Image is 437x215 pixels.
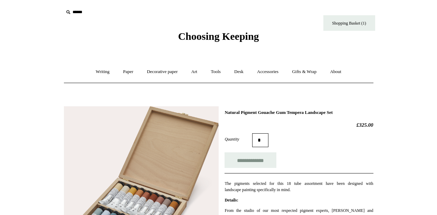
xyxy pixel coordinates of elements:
a: About [324,63,348,81]
a: Paper [117,63,140,81]
h1: Natural Pigment Gouache Gum Tempera Landscape Set [225,110,373,115]
label: Quantity [225,136,252,142]
a: Shopping Basket (1) [323,15,375,31]
h2: £325.00 [225,122,373,128]
a: Writing [89,63,116,81]
p: The pigments selected for this 18 tube assortment have been designed with landscape painting spec... [225,180,373,193]
span: Choosing Keeping [178,30,259,42]
a: Choosing Keeping [178,36,259,41]
a: Desk [228,63,250,81]
strong: Details: [225,198,238,203]
a: Accessories [251,63,285,81]
a: Art [185,63,203,81]
a: Tools [205,63,227,81]
a: Gifts & Wrap [286,63,323,81]
a: Decorative paper [141,63,184,81]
